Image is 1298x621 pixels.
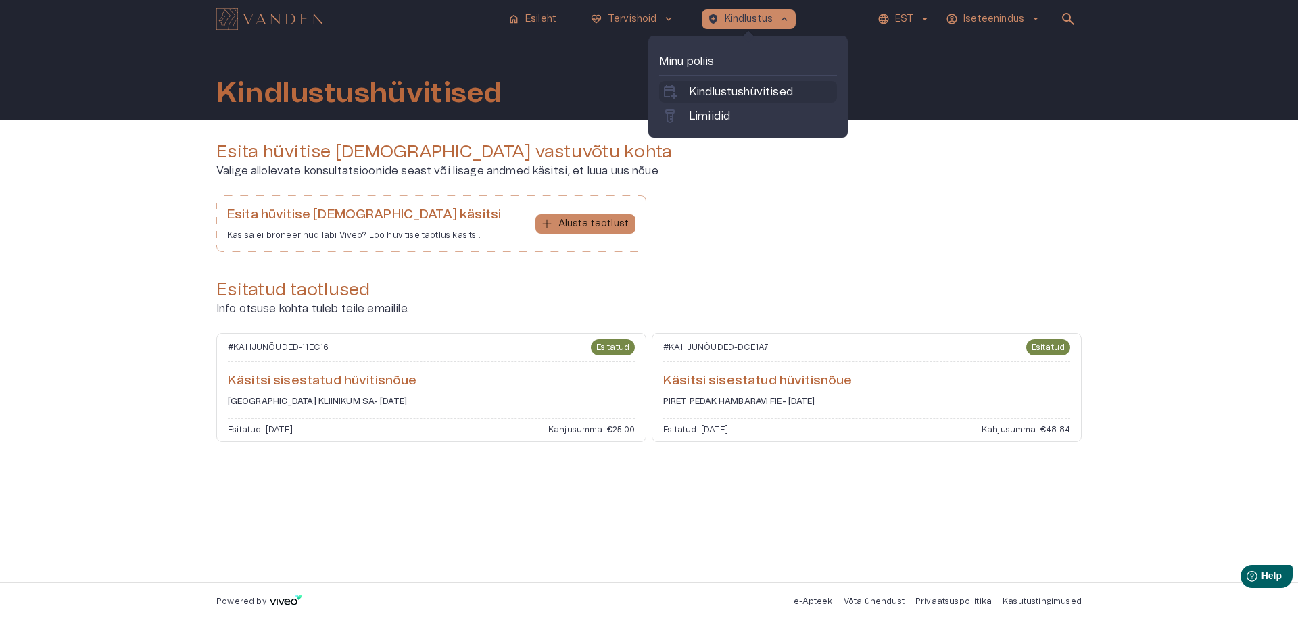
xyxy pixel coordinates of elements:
[778,13,790,25] span: keyboard_arrow_up
[663,13,675,25] span: keyboard_arrow_down
[1055,5,1082,32] button: open search modal
[944,9,1044,29] button: Iseteenindusarrow_drop_down
[663,424,728,436] p: Esitatud: [DATE]
[662,108,834,124] a: labsLimiidid
[707,13,719,25] span: health_and_safety
[228,342,329,353] p: # KAHJUNÕUDED - 11EC16
[1026,341,1070,353] span: Esitatud
[216,8,322,30] img: Vanden logo
[228,424,293,436] p: Esitatud: [DATE]
[216,301,1082,317] p: Info otsuse kohta tuleb teile emailile.
[548,424,635,436] p: Kahjusumma: €25.00
[216,596,266,607] p: Powered by
[689,108,730,124] p: Limiidid
[228,396,635,407] h6: [GEOGRAPHIC_DATA] KLIINIKUM SA - [DATE]
[663,342,769,353] p: # KAHJUNÕUDED - DCE1A7
[875,9,933,29] button: EST
[662,84,678,100] span: calendar_add_on
[725,12,773,26] p: Kindlustus
[844,596,905,607] p: Võta ühendust
[663,396,1070,407] h6: PIRET PEDAK HAMBARAVI FIE - [DATE]
[982,424,1070,436] p: Kahjusumma: €48.84
[794,597,832,605] a: e-Apteek
[895,12,913,26] p: EST
[590,13,602,25] span: ecg_heart
[608,12,657,26] p: Tervishoid
[216,163,1082,179] p: Valige allolevate konsultatsioonide seast või lisage andmed käsitsi, et luua uus nõue
[585,9,680,29] button: ecg_heartTervishoidkeyboard_arrow_down
[216,279,1082,301] h4: Esitatud taotlused
[915,597,992,605] a: Privaatsuspoliitika
[662,108,678,124] span: labs
[216,9,497,28] a: Navigate to homepage
[1003,597,1082,605] a: Kasutustingimused
[591,341,635,353] span: Esitatud
[1060,11,1076,27] span: search
[227,230,501,241] p: Kas sa ei broneerinud läbi Viveo? Loo hüvitise taotlus käsitsi.
[228,372,635,391] h6: Käsitsi sisestatud hüvitisnõue
[1030,13,1042,25] span: arrow_drop_down
[508,13,520,25] span: home
[689,84,793,100] p: Kindlustushüvitised
[525,12,556,26] p: Esileht
[227,206,501,224] h6: Esita hüvitise [DEMOGRAPHIC_DATA] käsitsi
[1193,560,1298,597] iframe: Help widget launcher
[963,12,1024,26] p: Iseteenindus
[663,372,1070,391] h6: Käsitsi sisestatud hüvitisnõue
[216,141,1082,163] h4: Esita hüvitise [DEMOGRAPHIC_DATA] vastuvõtu kohta
[702,9,796,29] button: health_and_safetyKindlustuskeyboard_arrow_up
[535,214,635,234] button: Alusta taotlust
[502,9,563,29] button: homeEsileht
[216,78,502,109] h1: Kindlustushüvitised
[659,53,837,70] p: Minu poliis
[662,84,834,100] a: calendar_add_onKindlustushüvitised
[558,217,629,231] p: Alusta taotlust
